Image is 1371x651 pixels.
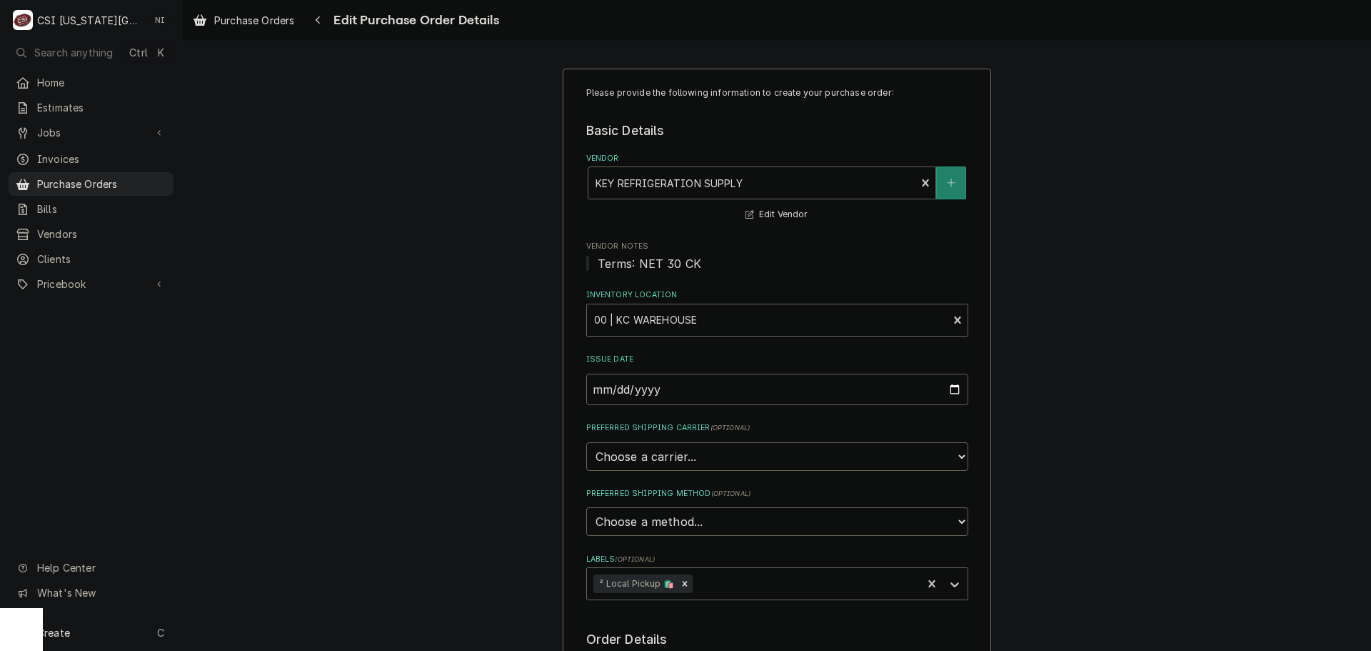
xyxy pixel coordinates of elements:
[743,206,810,224] button: Edit Vendor
[586,488,968,500] label: Preferred Shipping Method
[306,9,329,31] button: Navigate back
[187,9,300,32] a: Purchase Orders
[677,575,693,593] div: Remove ² Local Pickup 🛍️
[586,153,968,224] div: Vendor
[37,75,166,90] span: Home
[9,556,174,580] a: Go to Help Center
[37,227,166,242] span: Vendors
[710,424,750,432] span: ( optional )
[586,153,968,164] label: Vendor
[37,627,70,639] span: Create
[214,13,294,28] span: Purchase Orders
[150,10,170,30] div: Nate Ingram's Avatar
[586,422,968,470] div: Preferred Shipping Carrier
[9,272,174,296] a: Go to Pricebook
[586,354,968,404] div: Issue Date
[37,277,145,292] span: Pricebook
[586,289,968,336] div: Inventory Location
[936,167,966,199] button: Create New Vendor
[37,151,166,167] span: Invoices
[150,10,170,30] div: NI
[586,374,968,405] input: yyyy-mm-dd
[13,10,33,30] div: CSI Kansas City's Avatar
[615,555,655,563] span: ( optional )
[586,121,968,140] legend: Basic Details
[329,11,498,30] span: Edit Purchase Order Details
[586,488,968,536] div: Preferred Shipping Method
[586,422,968,434] label: Preferred Shipping Carrier
[586,554,968,600] div: Labels
[586,86,968,99] p: Please provide the following information to create your purchase order:
[9,222,174,246] a: Vendors
[37,125,145,140] span: Jobs
[586,255,968,272] span: Vendor Notes
[37,100,166,115] span: Estimates
[586,289,968,301] label: Inventory Location
[586,241,968,272] div: Vendor Notes
[586,354,968,365] label: Issue Date
[37,560,165,575] span: Help Center
[586,241,968,252] span: Vendor Notes
[37,585,165,600] span: What's New
[9,247,174,271] a: Clients
[947,178,955,188] svg: Create New Vendor
[9,581,174,605] a: Go to What's New
[37,13,142,28] div: CSI [US_STATE][GEOGRAPHIC_DATA]
[9,147,174,171] a: Invoices
[711,490,751,497] span: ( optional )
[9,40,174,65] button: Search anythingCtrlK
[9,71,174,94] a: Home
[157,625,164,640] span: C
[586,554,968,565] label: Labels
[593,575,677,593] div: ² Local Pickup 🛍️
[37,252,166,267] span: Clients
[9,121,174,144] a: Go to Jobs
[129,45,148,60] span: Ctrl
[13,10,33,30] div: C
[158,45,164,60] span: K
[586,630,968,649] legend: Order Details
[9,96,174,119] a: Estimates
[37,177,166,192] span: Purchase Orders
[34,45,113,60] span: Search anything
[9,172,174,196] a: Purchase Orders
[598,257,702,271] span: Terms: NET 30 CK
[37,202,166,217] span: Bills
[9,197,174,221] a: Bills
